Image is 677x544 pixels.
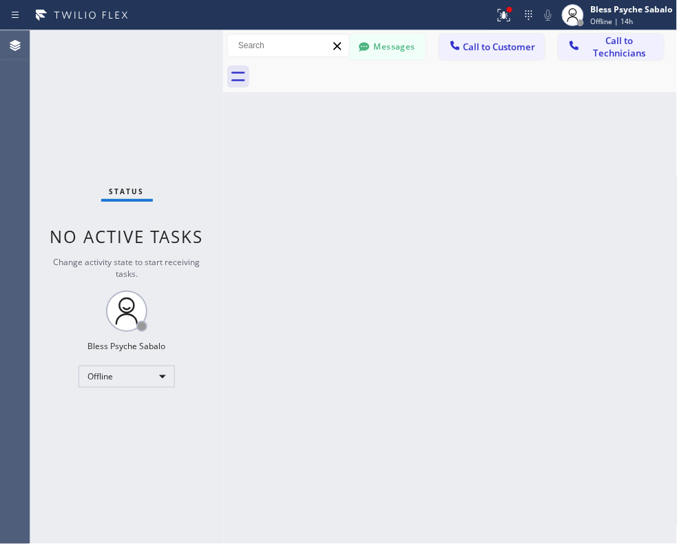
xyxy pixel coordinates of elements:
span: Call to Technicians [583,34,656,59]
span: Offline | 14h [591,17,634,26]
button: Messages [350,34,426,60]
div: Bless Psyche Sabalo [591,3,673,15]
input: Search [228,34,349,56]
div: Bless Psyche Sabalo [88,340,166,352]
button: Call to Technicians [559,34,664,60]
div: Offline [79,366,175,388]
button: Mute [539,6,558,25]
span: Call to Customer [464,41,536,53]
button: Call to Customer [439,34,545,60]
span: Change activity state to start receiving tasks. [54,256,200,280]
span: Status [110,187,145,196]
span: No active tasks [50,225,204,248]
